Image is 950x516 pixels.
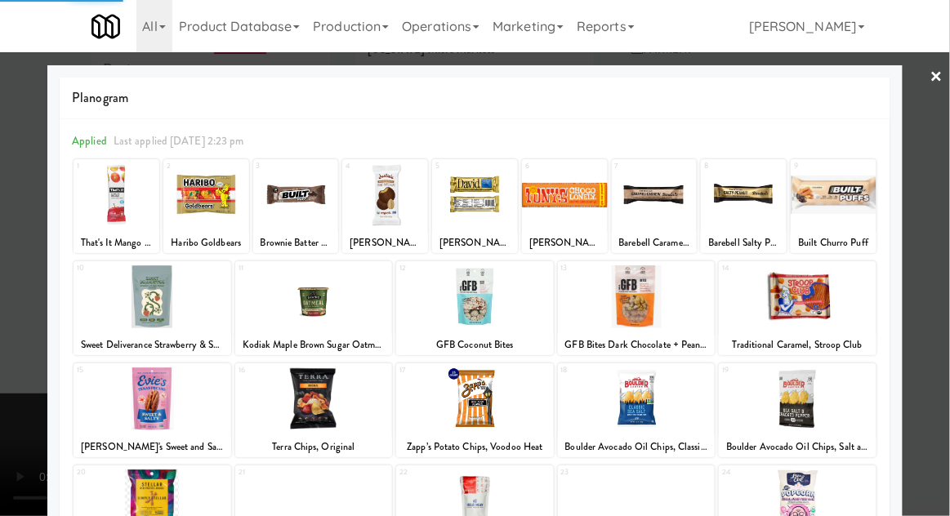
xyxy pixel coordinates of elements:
[114,133,244,149] span: Last applied [DATE] 2:23 pm
[235,261,393,355] div: 11Kodiak Maple Brown Sugar Oatmeal in a Cup
[399,437,551,457] div: Zapp’s Potato Chips, Voodoo Heat
[72,86,878,110] span: Planogram
[238,335,390,355] div: Kodiak Maple Brown Sugar Oatmeal in a Cup
[235,363,393,457] div: 16Terra Chips, Original
[614,233,695,253] div: Barebell Caramel Cashew
[253,159,339,253] div: 3Brownie Batter Protein Bar, Built Puff
[793,233,874,253] div: Built Churro Puff
[166,233,247,253] div: Haribo Goldbears
[522,233,608,253] div: [PERSON_NAME]'s Chocolonely, Sea Salt Caramel
[432,233,518,253] div: [PERSON_NAME] Protein Bar - Chocolate Chip Cookie Dough
[163,159,249,253] div: 2Haribo Goldbears
[396,335,554,355] div: GFB Coconut Bites
[701,233,787,253] div: Barebell Salty Peanut
[77,465,152,479] div: 20
[561,363,636,377] div: 18
[612,233,698,253] div: Barebell Caramel Cashew
[253,233,339,253] div: Brownie Batter Protein Bar, Built Puff
[435,233,515,253] div: [PERSON_NAME] Protein Bar - Chocolate Chip Cookie Dough
[74,335,231,355] div: Sweet Deliverance Strawberry & Salty Peanut Granola
[722,261,797,275] div: 14
[345,233,426,253] div: [PERSON_NAME]’s Peanut Butter Cups
[256,233,337,253] div: Brownie Batter Protein Bar, Built Puff
[522,159,608,253] div: 6[PERSON_NAME]'s Chocolonely, Sea Salt Caramel
[560,335,713,355] div: GFB Bites Dark Chocolate + Peanut Butter
[76,335,229,355] div: Sweet Deliverance Strawberry & Salty Peanut Granola
[239,261,314,275] div: 11
[561,465,636,479] div: 23
[91,12,120,41] img: Micromart
[76,233,157,253] div: That's It Mango + Apple
[558,437,716,457] div: Boulder Avocado Oil Chips, Classic Sea Salt
[74,261,231,355] div: 10Sweet Deliverance Strawberry & Salty Peanut Granola
[615,159,654,173] div: 7
[238,437,390,457] div: Terra Chips, Original
[399,261,475,275] div: 12
[72,133,107,149] span: Applied
[235,335,393,355] div: Kodiak Maple Brown Sugar Oatmeal in a Cup
[396,437,554,457] div: Zapp’s Potato Chips, Voodoo Heat
[77,261,152,275] div: 10
[342,159,428,253] div: 4[PERSON_NAME]’s Peanut Butter Cups
[346,159,385,173] div: 4
[74,159,159,253] div: 1That's It Mango + Apple
[167,159,206,173] div: 2
[432,159,518,253] div: 5[PERSON_NAME] Protein Bar - Chocolate Chip Cookie Dough
[77,363,152,377] div: 15
[721,335,874,355] div: Traditional Caramel, Stroop Club
[235,437,393,457] div: Terra Chips, Original
[399,335,551,355] div: GFB Coconut Bites
[76,437,229,457] div: [PERSON_NAME]'s Sweet and Salty Pecans
[930,52,943,103] a: ×
[704,159,743,173] div: 8
[794,159,833,173] div: 9
[396,261,554,355] div: 12GFB Coconut Bites
[74,363,231,457] div: 15[PERSON_NAME]'s Sweet and Salty Pecans
[558,335,716,355] div: GFB Bites Dark Chocolate + Peanut Butter
[342,233,428,253] div: [PERSON_NAME]’s Peanut Butter Cups
[399,363,475,377] div: 17
[719,261,876,355] div: 14Traditional Caramel, Stroop Club
[74,437,231,457] div: [PERSON_NAME]'s Sweet and Salty Pecans
[722,363,797,377] div: 19
[396,363,554,457] div: 17Zapp’s Potato Chips, Voodoo Heat
[719,335,876,355] div: Traditional Caramel, Stroop Club
[239,465,314,479] div: 21
[701,159,787,253] div: 8Barebell Salty Peanut
[256,159,296,173] div: 3
[722,465,797,479] div: 24
[77,159,116,173] div: 1
[703,233,784,253] div: Barebell Salty Peanut
[524,233,605,253] div: [PERSON_NAME]'s Chocolonely, Sea Salt Caramel
[163,233,249,253] div: Haribo Goldbears
[239,363,314,377] div: 16
[791,233,876,253] div: Built Churro Puff
[719,363,876,457] div: 19Boulder Avocado Oil Chips, Salt and Cracked Pepper
[560,437,713,457] div: Boulder Avocado Oil Chips, Classic Sea Salt
[435,159,475,173] div: 5
[719,437,876,457] div: Boulder Avocado Oil Chips, Salt and Cracked Pepper
[558,363,716,457] div: 18Boulder Avocado Oil Chips, Classic Sea Salt
[558,261,716,355] div: 13GFB Bites Dark Chocolate + Peanut Butter
[612,159,698,253] div: 7Barebell Caramel Cashew
[399,465,475,479] div: 22
[525,159,564,173] div: 6
[74,233,159,253] div: That's It Mango + Apple
[561,261,636,275] div: 13
[721,437,874,457] div: Boulder Avocado Oil Chips, Salt and Cracked Pepper
[791,159,876,253] div: 9Built Churro Puff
